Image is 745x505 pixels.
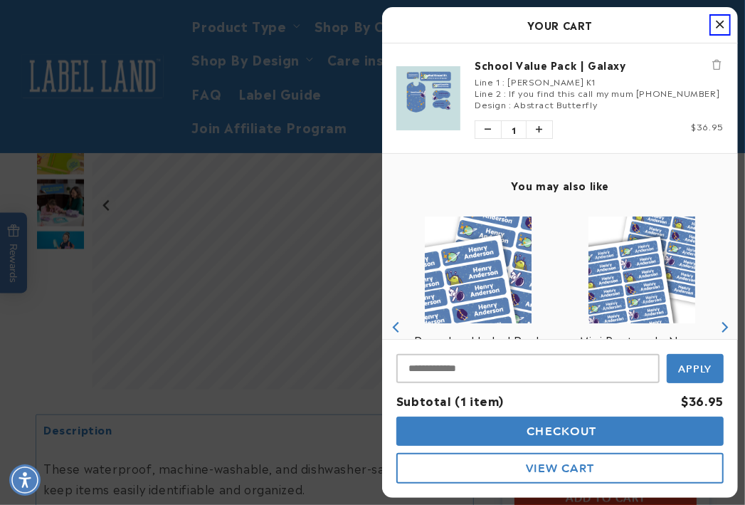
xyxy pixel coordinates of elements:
h1: Chat with us [109,16,169,31]
a: View Preschool Label Pack Galaxy [403,330,553,372]
span: If you find this call my mum [PHONE_NUMBER] [509,86,719,99]
button: Previous [386,316,407,338]
button: Increase quantity of School Value Pack | Galaxy [527,121,552,138]
div: $36.95 [681,390,724,411]
span: Checkout [524,425,597,438]
button: Decrease quantity of School Value Pack | Galaxy [475,121,501,138]
img: Preschool Label Pack Galaxy - Label Land [396,66,460,130]
img: Mini Rectangle Name Labels | Galaxy - Label Land [588,217,695,323]
button: Open gorgias live chat [7,5,172,42]
li: product [396,43,724,153]
span: Line 1 [475,75,500,88]
span: View Cart [526,462,594,475]
h2: Your Cart [396,14,724,36]
div: product [396,202,560,452]
button: Checkout [396,417,724,446]
button: View Cart [396,453,724,484]
span: Apply [679,363,712,375]
input: Input Discount [396,354,660,383]
div: product [560,202,724,452]
span: $36.95 [691,120,724,132]
span: : [504,86,507,99]
span: Line 2 [475,86,502,99]
h4: You may also like [396,179,724,192]
button: Close Cart [709,14,731,36]
a: View Mini Rectangle Name Labels | Galaxy [567,330,717,372]
span: Design [475,98,507,110]
span: Subtotal (1 item) [396,392,504,409]
a: School Value Pack | Galaxy [475,58,724,72]
span: Abstract Butterfly [514,98,597,110]
button: Apply [667,354,724,383]
span: : [502,75,505,88]
span: 1 [501,121,527,138]
div: Accessibility Menu [9,464,41,496]
img: Preschool Label Pack Galaxy - Label Land [425,217,532,323]
span: : [509,98,512,110]
span: [PERSON_NAME] K1 [507,75,596,88]
button: Remove School Value Pack | Galaxy [709,58,724,72]
button: Next [713,316,734,338]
